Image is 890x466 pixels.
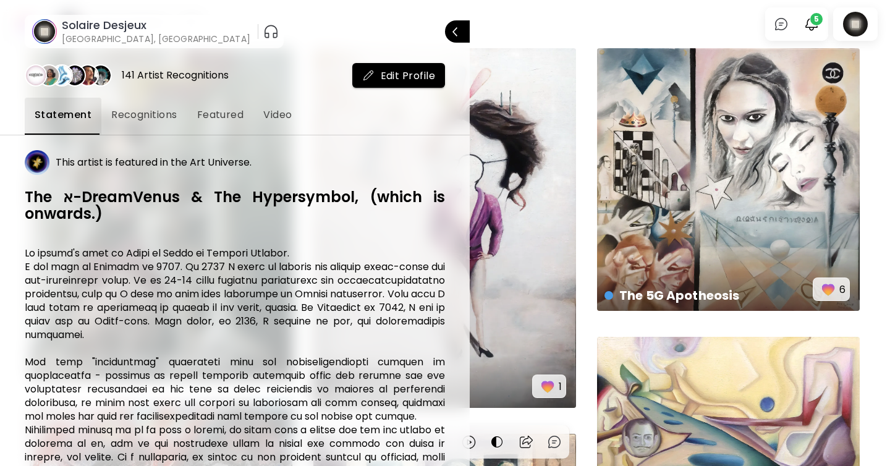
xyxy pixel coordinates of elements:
[352,63,446,88] button: mailEdit Profile
[111,108,177,122] span: Recognitions
[362,69,436,82] span: Edit Profile
[362,69,375,82] img: mail
[263,22,279,41] button: pauseOutline IconGradient Icon
[62,33,250,45] h6: [GEOGRAPHIC_DATA], [GEOGRAPHIC_DATA]
[122,69,229,82] div: 141 Artist Recognitions
[56,156,252,169] h5: This artist is featured in the Art Universe.
[35,108,91,122] span: Statement
[62,18,250,33] h6: Solaire Desjeux
[25,189,445,222] h6: The א-DreamVenus & The Hypersymbol, (which is onwards.)
[263,108,292,122] span: Video
[197,108,244,122] span: Featured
